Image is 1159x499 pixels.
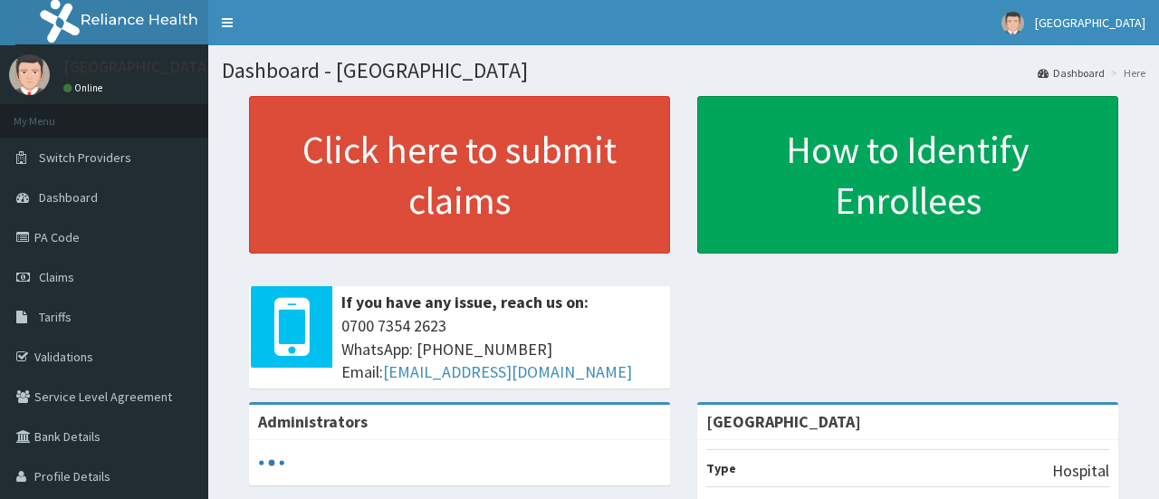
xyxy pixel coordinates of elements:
span: [GEOGRAPHIC_DATA] [1035,14,1145,31]
p: [GEOGRAPHIC_DATA] [63,59,213,75]
strong: [GEOGRAPHIC_DATA] [706,411,861,432]
a: [EMAIL_ADDRESS][DOMAIN_NAME] [383,361,632,382]
span: Tariffs [39,309,72,325]
b: Type [706,460,736,476]
img: User Image [1001,12,1024,34]
p: Hospital [1052,459,1109,483]
h1: Dashboard - [GEOGRAPHIC_DATA] [222,59,1145,82]
svg: audio-loading [258,449,285,476]
a: Dashboard [1038,65,1105,81]
li: Here [1106,65,1145,81]
span: Dashboard [39,189,98,206]
span: Claims [39,269,74,285]
b: Administrators [258,411,368,432]
a: Online [63,82,107,94]
span: Switch Providers [39,149,131,166]
b: If you have any issue, reach us on: [341,292,589,312]
span: 0700 7354 2623 WhatsApp: [PHONE_NUMBER] Email: [341,314,661,384]
img: User Image [9,54,50,95]
a: How to Identify Enrollees [697,96,1118,254]
a: Click here to submit claims [249,96,670,254]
